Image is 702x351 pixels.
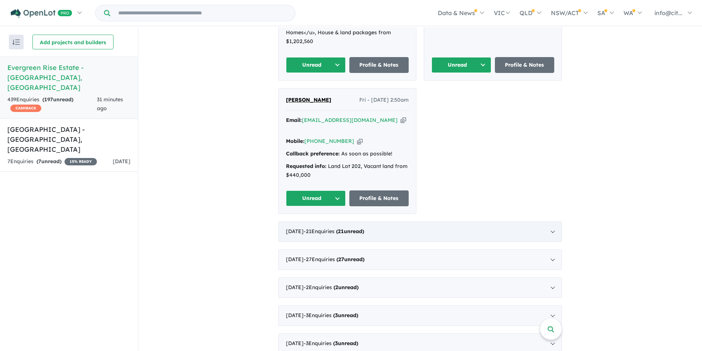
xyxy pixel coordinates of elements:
[286,96,331,103] span: [PERSON_NAME]
[333,284,359,291] strong: ( unread)
[10,105,41,112] span: CASHBACK
[278,221,562,242] div: [DATE]
[333,312,358,319] strong: ( unread)
[349,57,409,73] a: Profile & Notes
[338,228,344,235] span: 21
[13,39,20,45] img: sort.svg
[304,284,359,291] span: - 2 Enquir ies
[38,158,41,165] span: 7
[7,157,97,166] div: 7 Enquir ies
[335,312,338,319] span: 3
[278,277,562,298] div: [DATE]
[338,256,344,263] span: 27
[7,63,130,92] h5: Evergreen Rise Estate - [GEOGRAPHIC_DATA] , [GEOGRAPHIC_DATA]
[36,158,62,165] strong: ( unread)
[304,256,364,263] span: - 27 Enquir ies
[112,5,294,21] input: Try estate name, suburb, builder or developer
[359,96,409,105] span: Fri - [DATE] 2:50am
[495,57,555,73] a: Profile & Notes
[286,150,340,157] strong: Callback preference:
[333,340,358,347] strong: ( unread)
[349,190,409,206] a: Profile & Notes
[335,340,338,347] span: 3
[64,158,97,165] span: 15 % READY
[357,137,363,145] button: Copy
[44,96,53,103] span: 197
[278,305,562,326] div: [DATE]
[286,57,346,73] button: Unread
[286,190,346,206] button: Unread
[278,249,562,270] div: [DATE]
[32,35,113,49] button: Add projects and builders
[336,228,364,235] strong: ( unread)
[286,150,409,158] div: As soon as possible!
[654,9,682,17] span: info@cit...
[302,117,398,123] a: [EMAIL_ADDRESS][DOMAIN_NAME]
[286,11,409,46] div: Brochure & Inclusions, House & Land <u>Lot 201: Ruby 298 by Hotondo Homes</u>, House & land packa...
[304,138,354,144] a: [PHONE_NUMBER]
[113,158,130,165] span: [DATE]
[401,116,406,124] button: Copy
[304,312,358,319] span: - 3 Enquir ies
[7,95,97,113] div: 439 Enquir ies
[42,96,73,103] strong: ( unread)
[286,138,304,144] strong: Mobile:
[304,340,358,347] span: - 3 Enquir ies
[335,284,338,291] span: 2
[304,228,364,235] span: - 21 Enquir ies
[11,9,72,18] img: Openlot PRO Logo White
[336,256,364,263] strong: ( unread)
[7,124,130,154] h5: [GEOGRAPHIC_DATA] - [GEOGRAPHIC_DATA] , [GEOGRAPHIC_DATA]
[286,96,331,105] a: [PERSON_NAME]
[286,117,302,123] strong: Email:
[286,163,326,169] strong: Requested info:
[432,57,491,73] button: Unread
[286,162,409,180] div: Land Lot 202, Vacant land from $440,000
[97,96,123,112] span: 31 minutes ago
